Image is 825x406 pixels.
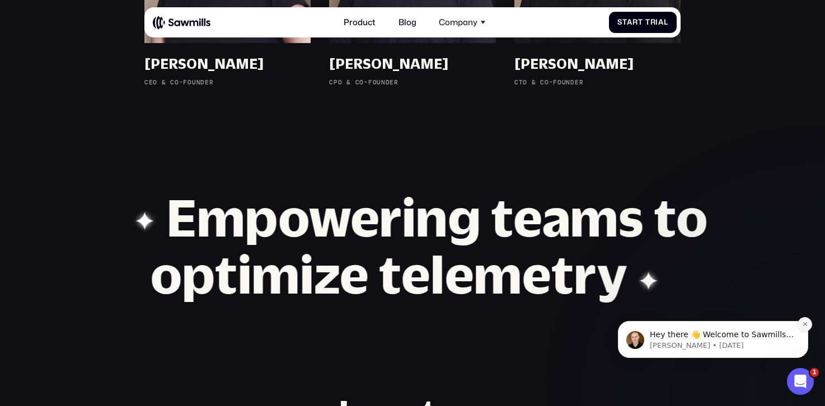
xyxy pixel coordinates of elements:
p: Hey there 👋 Welcome to Sawmills. The smart telemetry management platform that solves cost, qualit... [49,79,193,90]
div: CPO & Co-Founder [329,79,495,86]
span: 1 [810,368,819,377]
span: a [627,18,632,26]
span: t [622,18,627,26]
span: l [664,18,668,26]
div: message notification from Winston, 2w ago. Hey there 👋 Welcome to Sawmills. The smart telemetry m... [17,70,207,107]
span: S [617,18,622,26]
div: optimize telemetry [112,246,664,303]
span: a [658,18,664,26]
span: t [638,18,643,26]
div: Company [439,17,477,27]
button: Dismiss notification [196,67,211,81]
a: StartTrial [609,12,677,33]
iframe: Intercom live chat [787,368,814,395]
a: Product [337,11,382,34]
a: Blog [392,11,422,34]
div: CEO & Co-Founder [144,79,311,86]
p: Message from Winston, sent 2w ago [49,90,193,100]
div: Empowering teams to [129,189,745,246]
span: T [645,18,650,26]
img: Profile image for Winston [25,81,43,98]
span: r [650,18,656,26]
iframe: Intercom notifications message [601,251,825,376]
div: Company [433,11,491,34]
div: CTO & Co-Founder [514,79,681,86]
span: r [632,18,638,26]
span: i [655,18,658,26]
